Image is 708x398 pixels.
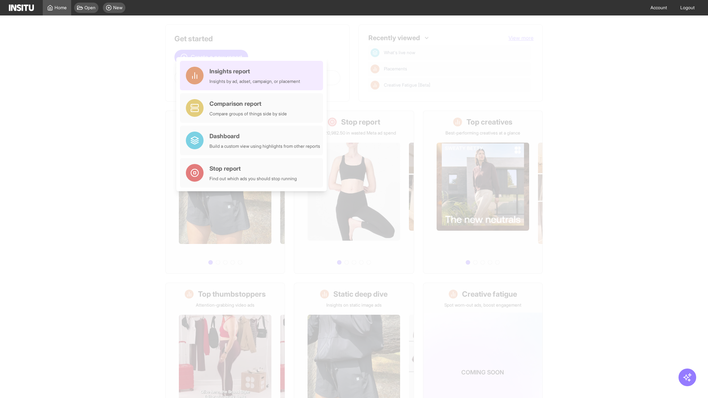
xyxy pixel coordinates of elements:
span: Home [55,5,67,11]
div: Insights report [209,67,300,76]
span: New [113,5,122,11]
img: Logo [9,4,34,11]
div: Find out which ads you should stop running [209,176,297,182]
div: Compare groups of things side by side [209,111,287,117]
div: Dashboard [209,132,320,140]
div: Build a custom view using highlights from other reports [209,143,320,149]
div: Stop report [209,164,297,173]
div: Insights by ad, adset, campaign, or placement [209,78,300,84]
span: Open [84,5,96,11]
div: Comparison report [209,99,287,108]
